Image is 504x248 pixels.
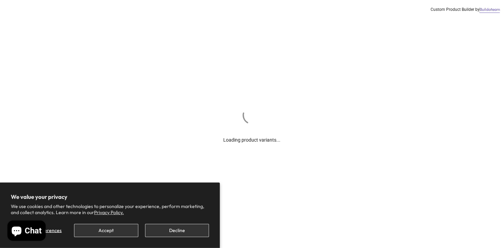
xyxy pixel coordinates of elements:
[224,126,281,144] div: Loading product variants...
[5,221,48,243] inbox-online-store-chat: Shopify online store chat
[11,193,209,200] h2: We value your privacy
[145,224,209,237] button: Decline
[431,7,500,13] div: Custom Product Builder by
[11,203,209,215] p: We use cookies and other technologies to personalize your experience, perform marketing, and coll...
[480,7,500,13] a: Buildateam
[74,224,138,237] button: Accept
[94,209,124,215] a: Privacy Policy.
